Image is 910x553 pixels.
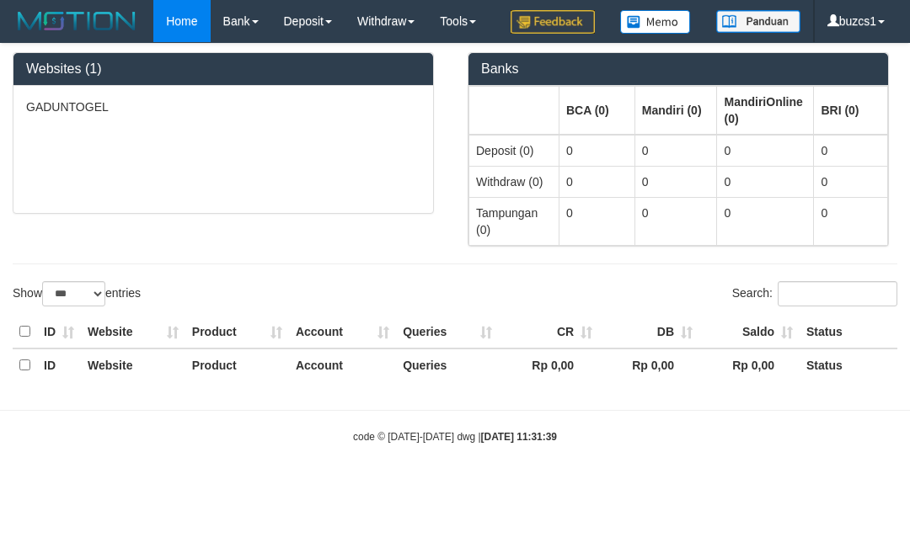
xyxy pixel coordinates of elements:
[559,166,634,197] td: 0
[620,10,691,34] img: Button%20Memo.svg
[717,86,814,135] th: Group: activate to sort column ascending
[37,316,81,348] th: ID
[469,166,559,197] td: Withdraw (0)
[716,10,800,33] img: panduan.png
[185,348,289,381] th: Product
[396,348,499,381] th: Queries
[599,348,699,381] th: Rp 0,00
[800,348,897,381] th: Status
[499,348,599,381] th: Rp 0,00
[814,197,888,245] td: 0
[800,316,897,348] th: Status
[732,281,897,306] label: Search:
[469,86,559,135] th: Group: activate to sort column ascending
[289,316,396,348] th: Account
[559,197,634,245] td: 0
[814,166,888,197] td: 0
[599,316,699,348] th: DB
[469,197,559,245] td: Tampungan (0)
[26,98,420,115] p: GADUNTOGEL
[717,135,814,167] td: 0
[559,86,634,135] th: Group: activate to sort column ascending
[499,316,599,348] th: CR
[37,348,81,381] th: ID
[511,10,595,34] img: Feedback.jpg
[634,86,717,135] th: Group: activate to sort column ascending
[717,197,814,245] td: 0
[559,135,634,167] td: 0
[13,8,141,34] img: MOTION_logo.png
[81,316,185,348] th: Website
[289,348,396,381] th: Account
[481,431,557,443] strong: [DATE] 11:31:39
[778,281,897,306] input: Search:
[481,61,875,77] h3: Banks
[634,135,717,167] td: 0
[469,135,559,167] td: Deposit (0)
[814,86,888,135] th: Group: activate to sort column ascending
[13,281,141,306] label: Show entries
[717,166,814,197] td: 0
[81,348,185,381] th: Website
[42,281,105,306] select: Showentries
[699,316,800,348] th: Saldo
[353,431,557,443] small: code © [DATE]-[DATE] dwg |
[634,166,717,197] td: 0
[814,135,888,167] td: 0
[185,316,289,348] th: Product
[396,316,499,348] th: Queries
[26,61,420,77] h3: Websites (1)
[699,348,800,381] th: Rp 0,00
[634,197,717,245] td: 0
